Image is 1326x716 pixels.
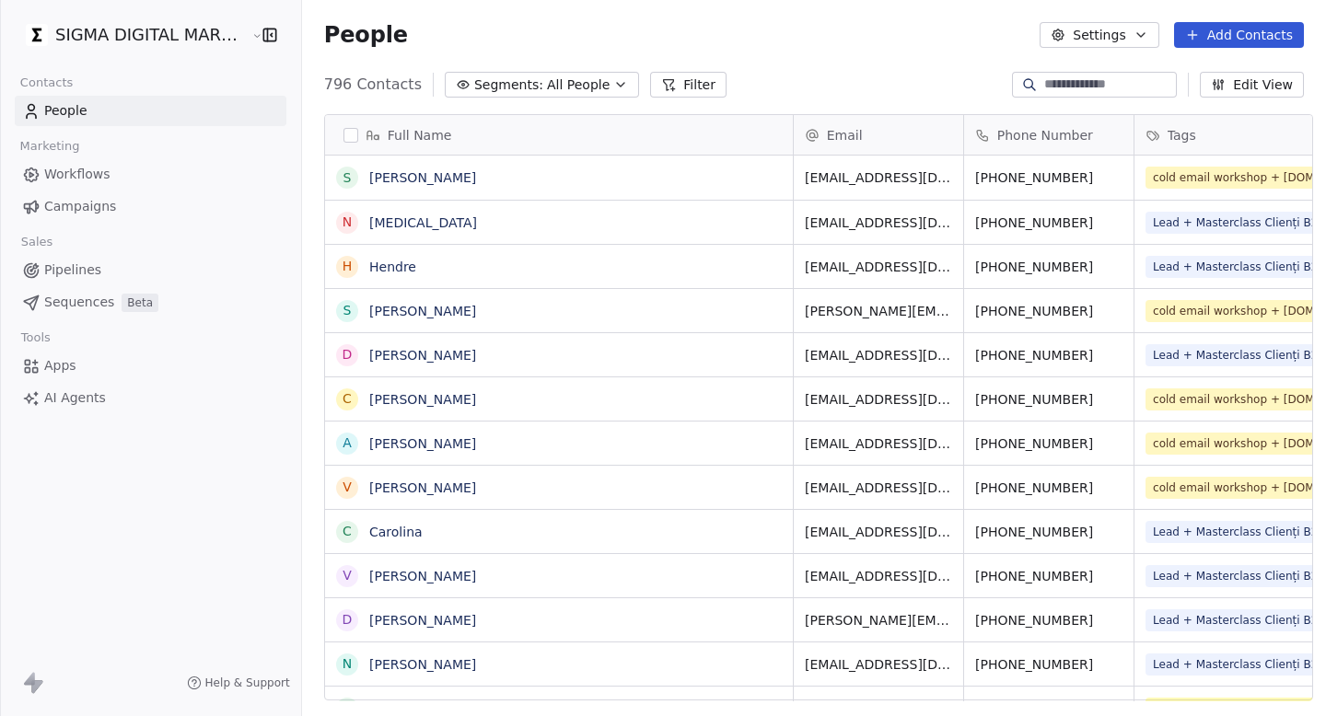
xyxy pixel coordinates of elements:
[343,522,352,541] div: C
[805,346,952,364] span: [EMAIL_ADDRESS][DOMAIN_NAME]
[26,24,48,46] img: Favicon.jpg
[805,479,952,497] span: [EMAIL_ADDRESS][DOMAIN_NAME]
[794,115,963,155] div: Email
[369,348,476,363] a: [PERSON_NAME]
[55,23,247,47] span: SIGMA DIGITAL MARKETING SRL
[205,676,290,690] span: Help & Support
[975,168,1122,187] span: [PHONE_NUMBER]
[805,302,952,320] span: [PERSON_NAME][EMAIL_ADDRESS][DOMAIN_NAME]
[369,480,476,495] a: [PERSON_NAME]
[44,101,87,121] span: People
[369,304,476,318] a: [PERSON_NAME]
[975,302,1122,320] span: [PHONE_NUMBER]
[997,126,1093,144] span: Phone Number
[44,165,110,184] span: Workflows
[547,75,610,95] span: All People
[805,214,952,232] span: [EMAIL_ADDRESS][DOMAIN_NAME]
[15,383,286,413] a: AI Agents
[44,293,114,312] span: Sequences
[343,478,352,497] div: V
[805,611,952,629] span: [PERSON_NAME][EMAIL_ADDRESS][PERSON_NAME][DOMAIN_NAME]
[342,610,352,629] div: D
[343,301,351,320] div: S
[474,75,543,95] span: Segments:
[1040,22,1158,48] button: Settings
[325,156,794,701] div: grid
[44,356,76,375] span: Apps
[975,434,1122,453] span: [PHONE_NUMBER]
[805,655,952,674] span: [EMAIL_ADDRESS][DOMAIN_NAME]
[122,294,158,312] span: Beta
[187,676,290,690] a: Help & Support
[369,657,476,672] a: [PERSON_NAME]
[1174,22,1304,48] button: Add Contacts
[15,351,286,381] a: Apps
[22,19,238,51] button: SIGMA DIGITAL MARKETING SRL
[15,96,286,126] a: People
[13,228,61,256] span: Sales
[15,255,286,285] a: Pipelines
[805,523,952,541] span: [EMAIL_ADDRESS][DOMAIN_NAME]
[369,569,476,583] a: [PERSON_NAME]
[343,168,351,188] div: S
[342,345,352,364] div: D
[975,611,1122,629] span: [PHONE_NUMBER]
[975,479,1122,497] span: [PHONE_NUMBER]
[12,69,81,97] span: Contacts
[13,324,58,352] span: Tools
[324,21,408,49] span: People
[15,191,286,222] a: Campaigns
[369,613,476,628] a: [PERSON_NAME]
[369,392,476,407] a: [PERSON_NAME]
[388,126,452,144] span: Full Name
[369,701,476,716] a: [PERSON_NAME]
[343,654,352,674] div: N
[369,260,416,274] a: Hendre
[369,215,477,230] a: [MEDICAL_DATA]
[975,258,1122,276] span: [PHONE_NUMBER]
[805,434,952,453] span: [EMAIL_ADDRESS][DOMAIN_NAME]
[324,74,422,96] span: 796 Contacts
[343,566,352,585] div: V
[15,159,286,190] a: Workflows
[975,655,1122,674] span: [PHONE_NUMBER]
[805,567,952,585] span: [EMAIL_ADDRESS][DOMAIN_NAME]
[975,567,1122,585] span: [PHONE_NUMBER]
[44,260,101,280] span: Pipelines
[805,258,952,276] span: [EMAIL_ADDRESS][DOMAIN_NAME]
[369,170,476,185] a: [PERSON_NAME]
[343,389,352,409] div: C
[12,133,87,160] span: Marketing
[1168,126,1196,144] span: Tags
[975,346,1122,364] span: [PHONE_NUMBER]
[827,126,863,144] span: Email
[805,168,952,187] span: [EMAIL_ADDRESS][DOMAIN_NAME]
[964,115,1134,155] div: Phone Number
[44,197,116,216] span: Campaigns
[975,523,1122,541] span: [PHONE_NUMBER]
[325,115,793,155] div: Full Name
[44,388,106,408] span: AI Agents
[650,72,727,98] button: Filter
[1200,72,1304,98] button: Edit View
[343,213,352,232] div: N
[369,525,423,539] a: Carolina
[343,433,352,453] div: A
[369,436,476,451] a: [PERSON_NAME]
[15,287,286,318] a: SequencesBeta
[975,390,1122,409] span: [PHONE_NUMBER]
[975,214,1122,232] span: [PHONE_NUMBER]
[342,257,352,276] div: H
[805,390,952,409] span: [EMAIL_ADDRESS][DOMAIN_NAME]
